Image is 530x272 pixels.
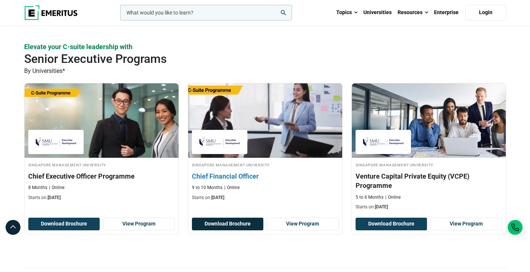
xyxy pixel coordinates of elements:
[192,161,338,168] h4: Singapore Management University
[28,172,175,181] h3: Chief Executive Officer Programme
[24,42,506,51] p: Elevate your C-suite leadership with
[356,218,427,230] button: Download Brochure
[352,83,506,214] a: Finance Course by Singapore Management University - September 29, 2025 Singapore Management Unive...
[188,83,342,205] a: Leadership Course by Singapore Management University - September 29, 2025 Singapore Management Un...
[224,185,240,191] p: Online
[180,80,350,161] img: Chief Financial Officer | Online Leadership Course
[196,134,244,150] img: Singapore Management University
[25,83,179,205] a: Leadership Course by Singapore Management University - September 29, 2025 Singapore Management Un...
[356,194,383,201] p: 5 to 6 Months
[28,195,175,201] p: Starts on:
[356,204,502,210] p: Starts on:
[431,218,502,230] a: View Program
[25,83,179,158] img: Chief Executive Officer Programme | Online Leadership Course
[49,185,64,191] p: Online
[211,195,224,200] span: [DATE]
[356,161,502,168] h4: Singapore Management University
[120,5,292,20] input: woocommerce-product-search-field-0
[385,194,401,201] p: Online
[24,51,458,66] h2: Senior Executive Programs
[192,218,263,230] button: Download Brochure
[32,134,80,150] img: Singapore Management University
[192,172,338,181] h3: Chief Financial Officer
[28,161,175,168] h4: Singapore Management University
[192,195,338,201] p: Starts on:
[359,134,408,150] img: Singapore Management University
[103,218,175,230] a: View Program
[28,185,47,191] p: 8 Months
[267,218,338,230] a: View Program
[48,195,61,200] span: [DATE]
[192,185,222,191] p: 9 to 10 Months
[375,204,388,209] span: [DATE]
[28,218,100,230] button: Download Brochure
[356,172,502,190] h3: Venture Capital Private Equity (VCPE) Programme
[352,83,506,158] img: Venture Capital Private Equity (VCPE) Programme | Online Finance Course
[24,66,506,76] p: By Universities*
[465,5,506,20] a: Login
